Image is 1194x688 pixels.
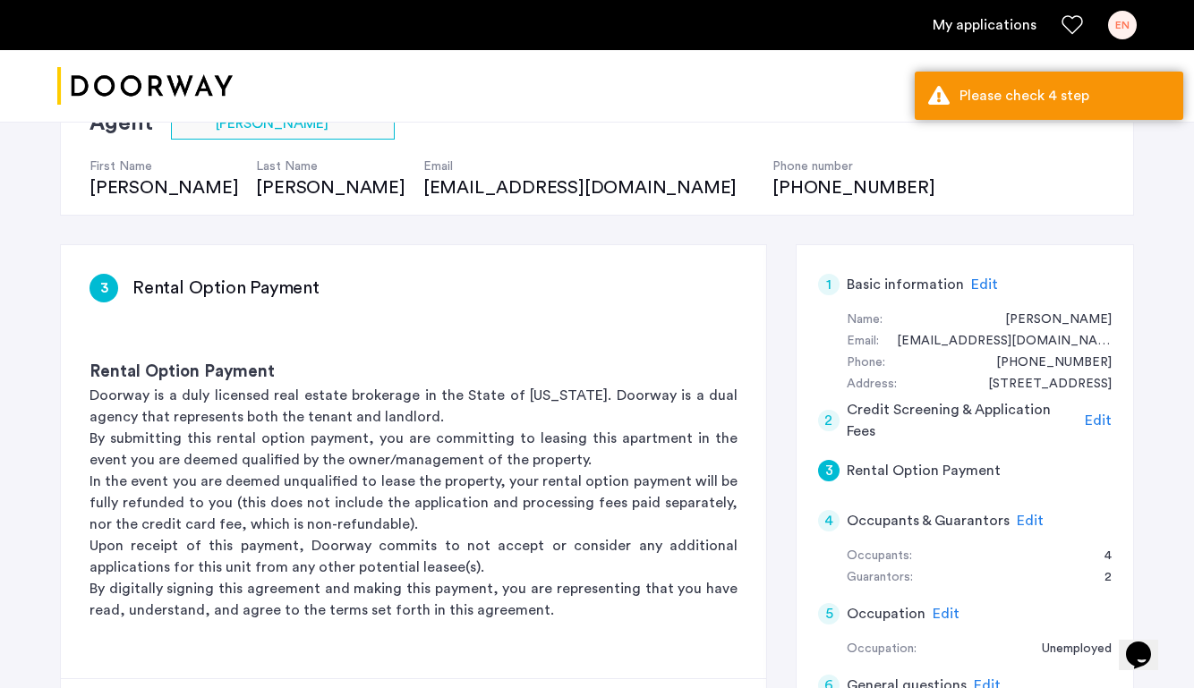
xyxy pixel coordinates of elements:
div: Occupants: [847,546,912,567]
div: EN [1108,11,1137,39]
p: Upon receipt of this payment, Doorway commits to not accept or consider any additional applicatio... [90,535,738,578]
h5: Occupation [847,603,925,624]
div: Name: [847,310,883,331]
span: Edit [971,277,998,292]
a: Favorites [1062,14,1083,36]
div: 2530 Bay Vista Lane [970,374,1112,395]
div: Email: [847,331,879,352]
div: Phone: [847,352,885,374]
h3: Rental Option Payment [90,360,738,385]
img: logo [57,53,233,120]
div: 3 [90,274,118,302]
div: Ethan Neva [987,310,1112,331]
span: Edit [1085,413,1112,428]
p: By submitting this rental option payment, you are committing to leasing this apartment in the eve... [90,428,738,471]
span: Edit [1017,514,1044,528]
div: Please check 4 step [959,85,1170,106]
a: My application [933,14,1036,36]
div: 3 [818,460,840,481]
div: 5 [818,603,840,624]
div: +18052352554 [978,352,1112,374]
p: Doorway is a duly licensed real estate brokerage in the State of [US_STATE]. Doorway is a dual ag... [90,385,738,428]
div: [PERSON_NAME] [90,175,238,200]
div: [PHONE_NUMBER] [772,175,934,200]
div: 1 [818,274,840,295]
div: Address: [847,374,897,395]
h5: Credit Screening & Application Fees [847,399,1079,442]
h4: Email [423,157,755,175]
div: 4 [1087,546,1112,567]
h5: Rental Option Payment [847,460,1001,481]
span: Edit [933,607,959,621]
div: Unemployed [1024,639,1112,660]
h4: First Name [90,157,238,175]
h2: Agent [90,107,153,140]
p: By digitally signing this agreement and making this payment, you are representing that you have r... [90,578,738,621]
div: wileyneva@gmail.com [879,331,1112,352]
p: In the event you are deemed unqualified to lease the property, your rental option payment will be... [90,471,738,535]
div: Occupation: [847,639,917,660]
div: [PERSON_NAME] [256,175,405,200]
h4: Phone number [772,157,934,175]
div: 2 [818,410,840,431]
div: 4 [818,510,840,531]
h4: Last Name [256,157,405,175]
div: Guarantors: [847,567,913,589]
iframe: chat widget [1119,616,1176,670]
div: 2 [1087,567,1112,589]
a: Cazamio logo [57,53,233,120]
h5: Basic information [847,274,964,295]
h5: Occupants & Guarantors [847,510,1010,531]
h3: Rental Option Payment [132,276,320,301]
div: [EMAIL_ADDRESS][DOMAIN_NAME] [423,175,755,200]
